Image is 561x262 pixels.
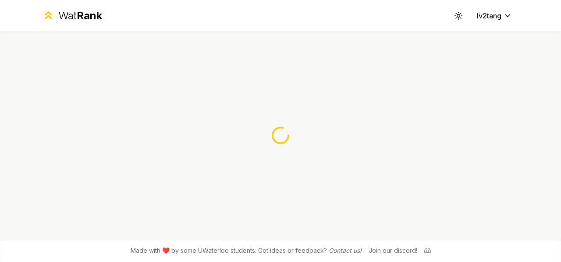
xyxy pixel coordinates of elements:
button: lv2tang [470,8,519,24]
div: Join our discord! [369,246,417,255]
span: lv2tang [477,11,501,21]
span: Made with ❤️ by some UWaterloo students. Got ideas or feedback? [131,246,362,255]
a: Contact us! [329,247,362,254]
span: Rank [77,9,102,22]
a: WatRank [42,9,102,23]
div: Wat [58,9,102,23]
